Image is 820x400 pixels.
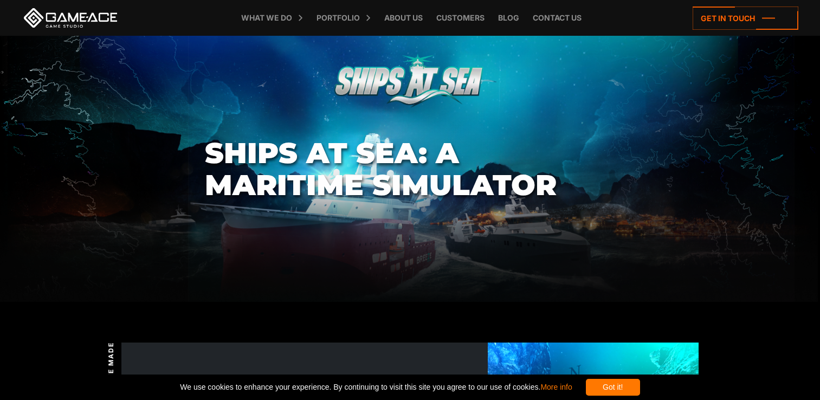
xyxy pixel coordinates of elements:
[586,379,640,396] div: Got it!
[693,7,798,30] a: Get in touch
[180,379,572,396] span: We use cookies to enhance your experience. By continuing to visit this site you agree to our use ...
[205,137,615,201] h1: Ships At Sea: A Maritime Simulator
[540,383,572,391] a: More info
